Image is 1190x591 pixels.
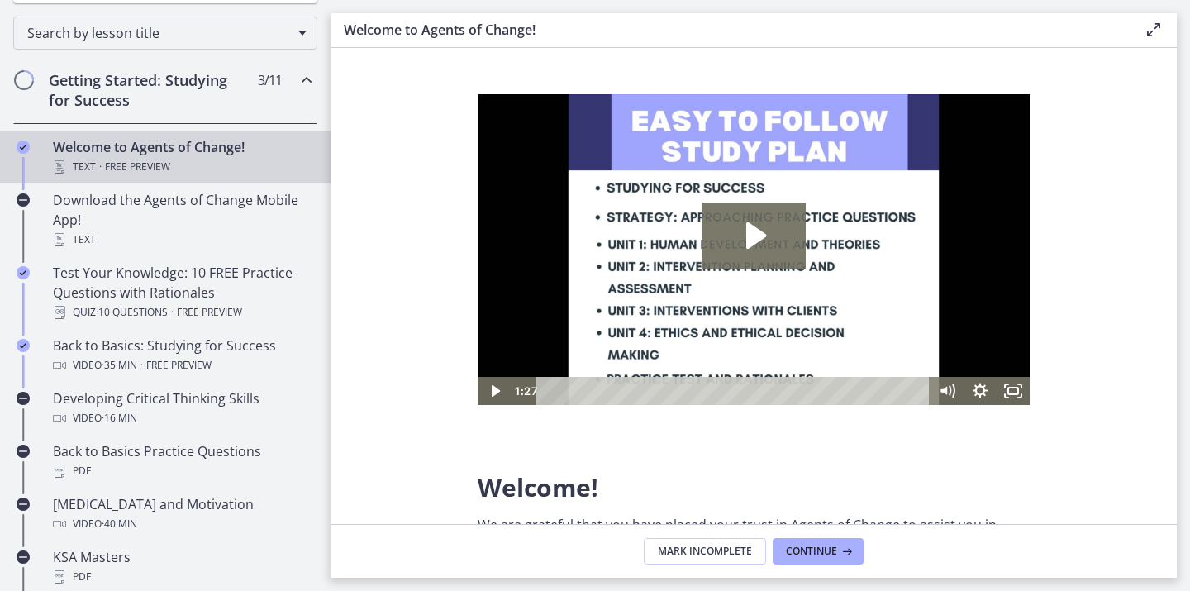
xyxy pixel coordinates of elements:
div: Back to Basics: Studying for Success [53,336,311,375]
div: Text [53,157,311,177]
span: Free preview [146,355,212,375]
span: · [171,303,174,322]
div: Playbar [71,283,445,311]
div: KSA Masters [53,547,311,587]
button: Show settings menu [486,283,519,311]
span: · 40 min [102,514,137,534]
i: Completed [17,266,30,279]
div: Welcome to Agents of Change! [53,137,311,177]
span: · 16 min [102,408,137,428]
span: Free preview [177,303,242,322]
div: PDF [53,567,311,587]
div: Video [53,355,311,375]
button: Play Video: c1o6hcmjueu5qasqsu00.mp4 [225,108,328,174]
div: PDF [53,461,311,481]
span: Search by lesson title [27,24,290,42]
div: Developing Critical Thinking Skills [53,388,311,428]
div: Video [53,514,311,534]
div: Quiz [53,303,311,322]
p: We are grateful that you have placed your trust in Agents of Change to assist you in preparing fo... [478,515,1030,574]
span: · [99,157,102,177]
div: Test Your Knowledge: 10 FREE Practice Questions with Rationales [53,263,311,322]
span: Mark Incomplete [658,545,752,558]
button: Fullscreen [519,283,552,311]
h3: Welcome to Agents of Change! [344,20,1117,40]
div: Back to Basics Practice Questions [53,441,311,481]
span: Welcome! [478,470,598,504]
div: Search by lesson title [13,17,317,50]
i: Completed [17,141,30,154]
i: Completed [17,339,30,352]
span: · [140,355,143,375]
span: Free preview [105,157,170,177]
span: · 35 min [102,355,137,375]
span: · 10 Questions [96,303,168,322]
h2: Getting Started: Studying for Success [49,70,250,110]
button: Mark Incomplete [644,538,766,565]
div: Text [53,230,311,250]
button: Mute [453,283,486,311]
span: 3 / 11 [258,70,282,90]
button: Continue [773,538,864,565]
div: Video [53,408,311,428]
span: Continue [786,545,837,558]
div: Download the Agents of Change Mobile App! [53,190,311,250]
div: [MEDICAL_DATA] and Motivation [53,494,311,534]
